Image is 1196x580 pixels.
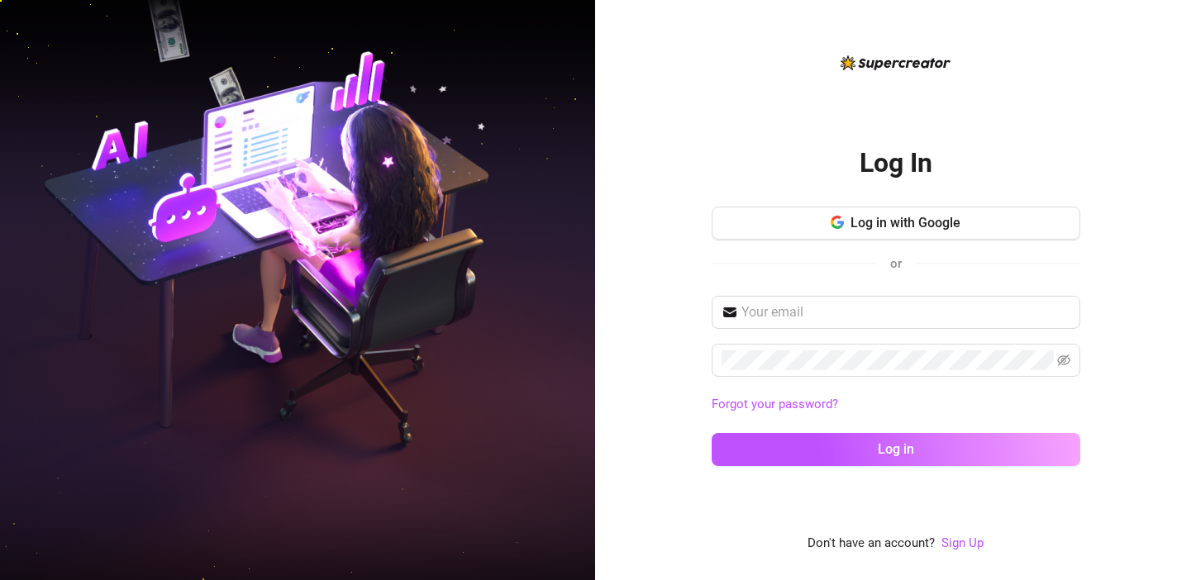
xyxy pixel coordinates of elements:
a: Forgot your password? [712,395,1080,415]
a: Sign Up [941,534,984,554]
h2: Log In [860,146,932,180]
a: Forgot your password? [712,397,838,411]
span: or [890,256,902,271]
span: Log in [878,441,914,457]
a: Sign Up [941,535,984,550]
span: Don't have an account? [808,534,935,554]
button: Log in with Google [712,207,1080,240]
span: Log in with Google [851,215,960,231]
span: eye-invisible [1057,354,1070,367]
button: Log in [712,433,1080,466]
img: logo-BBDzfeDw.svg [841,55,951,70]
input: Your email [741,302,1070,322]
